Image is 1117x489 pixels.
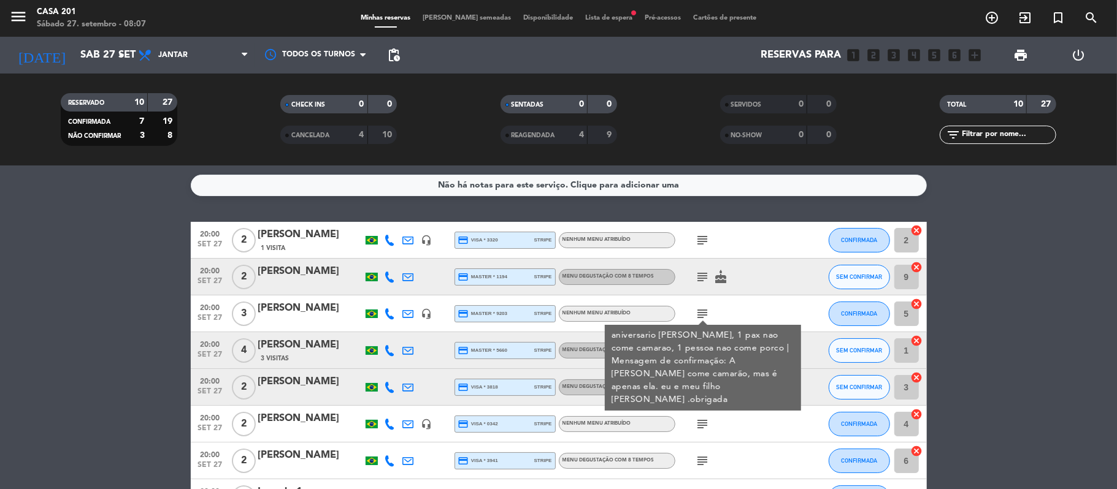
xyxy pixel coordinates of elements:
[947,102,966,108] span: TOTAL
[458,308,469,319] i: credit_card
[37,18,146,31] div: Sábado 27. setembro - 08:07
[562,421,631,426] span: Nenhum menu atribuído
[458,382,498,393] span: visa * 3818
[421,235,432,246] i: headset_mic
[907,47,923,63] i: looks_4
[1042,7,1075,28] span: Reserva especial
[829,338,890,363] button: SEM CONFIRMAR
[731,102,762,108] span: SERVIDOS
[232,301,256,326] span: 3
[195,336,226,351] span: 20:00
[232,412,256,436] span: 2
[140,131,145,140] strong: 3
[261,354,290,363] span: 3 Visitas
[562,384,654,389] span: Menu degustação com 8 tempos
[1013,48,1028,63] span: print
[1018,10,1032,25] i: exit_to_app
[68,133,121,139] span: NÃO CONFIRMAR
[911,335,923,347] i: cancel
[258,300,363,316] div: [PERSON_NAME]
[841,420,877,427] span: CONFIRMADA
[291,102,325,108] span: CHECK INS
[195,263,226,277] span: 20:00
[163,98,175,107] strong: 27
[232,375,256,400] span: 2
[826,131,834,139] strong: 0
[534,346,552,354] span: stripe
[829,228,890,252] button: CONFIRMADA
[261,243,286,253] span: 1 Visita
[421,308,432,319] i: headset_mic
[607,100,614,108] strong: 0
[630,9,637,17] span: fiber_manual_record
[512,132,555,138] span: REAGENDADA
[195,461,226,475] span: set 27
[639,15,687,21] span: Pré-acessos
[512,102,544,108] span: SENTADAS
[458,419,469,430] i: credit_card
[167,131,175,140] strong: 8
[534,457,552,464] span: stripe
[458,235,469,246] i: credit_card
[607,131,614,139] strong: 9
[258,337,363,353] div: [PERSON_NAME]
[416,15,517,21] span: [PERSON_NAME] semeadas
[1013,100,1023,108] strong: 10
[458,382,469,393] i: credit_card
[68,119,110,125] span: CONFIRMADA
[37,6,146,18] div: Casa 201
[911,261,923,273] i: cancel
[458,419,498,430] span: visa * 0342
[562,458,654,463] span: Menu degustação com 8 tempos
[1008,7,1042,28] span: WALK IN
[696,453,710,468] i: subject
[562,237,631,242] span: Nenhum menu atribuído
[9,42,74,69] i: [DATE]
[836,347,882,354] span: SEM CONFIRMAR
[1084,10,1099,25] i: search
[359,131,364,139] strong: 4
[1051,10,1065,25] i: turned_in_not
[1075,7,1108,28] span: PESQUISA
[829,449,890,473] button: CONFIRMADA
[114,48,129,63] i: arrow_drop_down
[195,373,226,387] span: 20:00
[687,15,762,21] span: Cartões de presente
[163,117,175,126] strong: 19
[799,131,804,139] strong: 0
[829,265,890,289] button: SEM CONFIRMAR
[195,240,226,254] span: set 27
[846,47,862,63] i: looks_one
[886,47,902,63] i: looks_3
[534,236,552,244] span: stripe
[562,274,654,279] span: Menu degustação com 8 tempos
[134,98,144,107] strong: 10
[611,329,794,406] div: aniversario [PERSON_NAME], 1 pax nao come camarao, 1 pessoa nao come porco | Mensagem de confirma...
[458,271,469,282] i: credit_card
[195,277,226,291] span: set 27
[696,270,710,284] i: subject
[579,15,639,21] span: Lista de espera
[836,273,882,280] span: SEM CONFIRMAR
[985,10,999,25] i: add_circle_outline
[826,100,834,108] strong: 0
[386,48,401,63] span: pending_actions
[382,131,394,139] strong: 10
[562,347,654,352] span: Menu degustação com 8 tempos
[911,371,923,384] i: cancel
[911,445,923,457] i: cancel
[139,117,144,126] strong: 7
[714,270,729,284] i: cake
[458,308,508,319] span: master * 9203
[1041,100,1053,108] strong: 27
[579,131,584,139] strong: 4
[232,265,256,289] span: 2
[232,228,256,252] span: 2
[195,447,226,461] span: 20:00
[9,7,28,26] i: menu
[258,227,363,243] div: [PERSON_NAME]
[967,47,983,63] i: add_box
[534,309,552,317] span: stripe
[841,457,877,464] span: CONFIRMADA
[195,424,226,438] span: set 27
